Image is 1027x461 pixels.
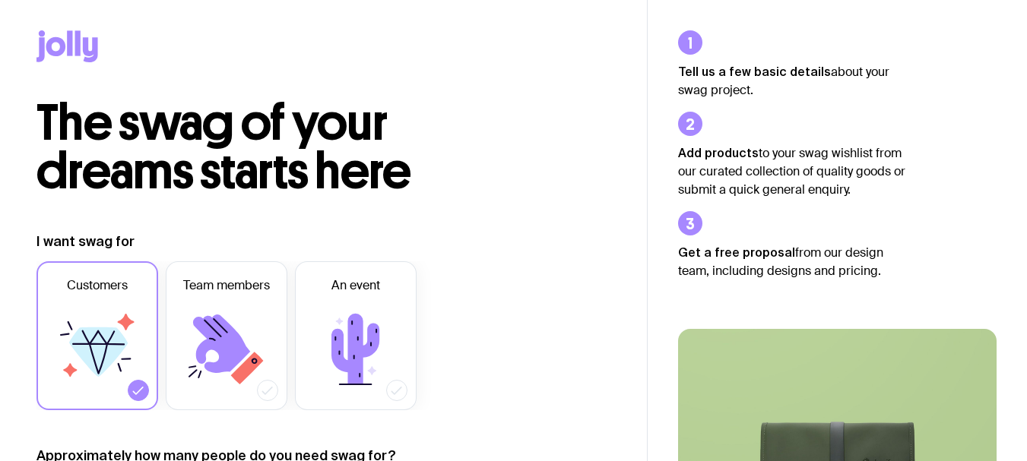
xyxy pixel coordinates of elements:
p: from our design team, including designs and pricing. [678,243,906,280]
span: The swag of your dreams starts here [36,93,411,201]
span: Customers [67,276,128,295]
label: I want swag for [36,232,135,251]
strong: Get a free proposal [678,245,795,259]
p: about your swag project. [678,62,906,99]
strong: Add products [678,146,759,159]
p: to your swag wishlist from our curated collection of quality goods or submit a quick general enqu... [678,144,906,199]
strong: Tell us a few basic details [678,65,831,78]
span: Team members [183,276,270,295]
span: An event [331,276,380,295]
